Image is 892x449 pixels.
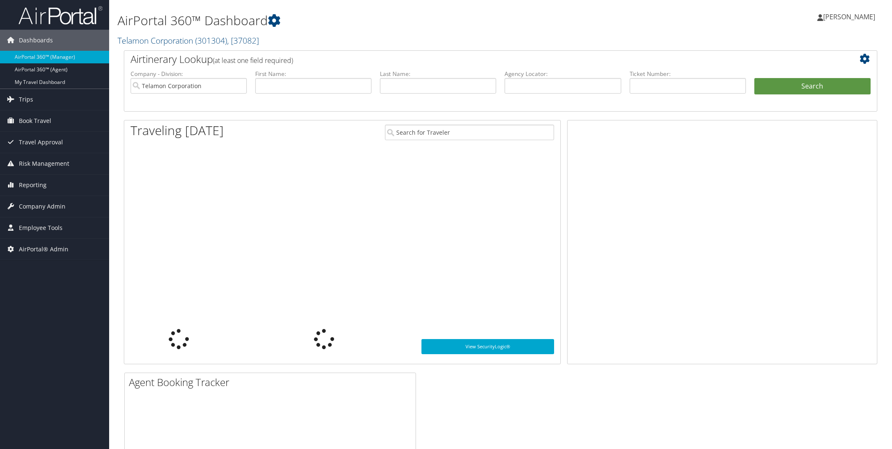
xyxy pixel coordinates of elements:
a: [PERSON_NAME] [817,4,884,29]
span: Trips [19,89,33,110]
span: Book Travel [19,110,51,131]
span: (at least one field required) [213,56,293,65]
a: Telamon Corporation [118,35,259,46]
span: Reporting [19,175,47,196]
label: Agency Locator: [505,70,621,78]
button: Search [754,78,871,95]
h1: Traveling [DATE] [131,122,224,139]
label: Ticket Number: [630,70,746,78]
img: airportal-logo.png [18,5,102,25]
input: Search for Traveler [385,125,554,140]
a: View SecurityLogic® [421,339,554,354]
span: Dashboards [19,30,53,51]
h2: Airtinerary Lookup [131,52,808,66]
label: First Name: [255,70,371,78]
h1: AirPortal 360™ Dashboard [118,12,628,29]
span: Company Admin [19,196,65,217]
span: Risk Management [19,153,69,174]
span: [PERSON_NAME] [823,12,875,21]
span: Employee Tools [19,217,63,238]
span: Travel Approval [19,132,63,153]
label: Company - Division: [131,70,247,78]
span: ( 301304 ) [195,35,227,46]
span: AirPortal® Admin [19,239,68,260]
span: , [ 37082 ] [227,35,259,46]
h2: Agent Booking Tracker [129,375,416,389]
label: Last Name: [380,70,496,78]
